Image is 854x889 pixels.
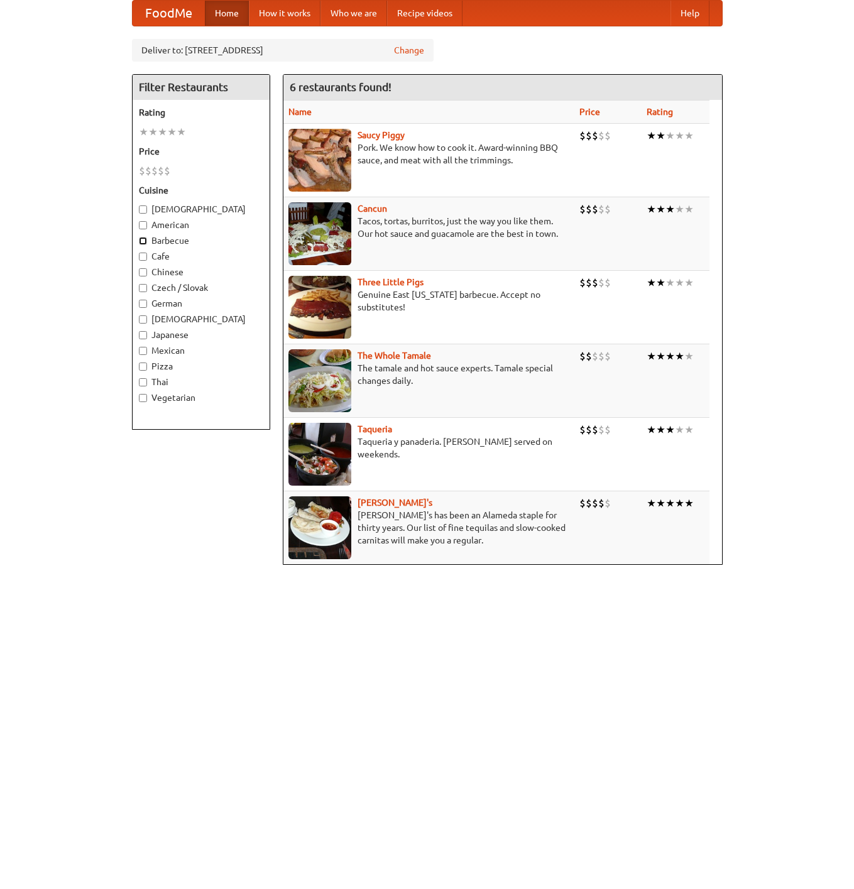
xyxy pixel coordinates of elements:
p: Tacos, tortas, burritos, just the way you like them. Our hot sauce and guacamole are the best in ... [288,215,569,240]
li: ★ [684,129,694,143]
input: Pizza [139,363,147,371]
label: Thai [139,376,263,388]
li: $ [592,349,598,363]
li: ★ [675,423,684,437]
li: ★ [675,349,684,363]
li: $ [145,164,151,178]
a: [PERSON_NAME]'s [358,498,432,508]
input: Chinese [139,268,147,276]
a: Price [579,107,600,117]
img: taqueria.jpg [288,423,351,486]
li: ★ [684,349,694,363]
input: Vegetarian [139,394,147,402]
li: ★ [665,276,675,290]
label: Mexican [139,344,263,357]
li: $ [592,496,598,510]
ng-pluralize: 6 restaurants found! [290,81,391,93]
input: Thai [139,378,147,386]
a: Recipe videos [387,1,463,26]
img: pedros.jpg [288,496,351,559]
li: $ [586,276,592,290]
li: ★ [148,125,158,139]
li: ★ [647,423,656,437]
label: Barbecue [139,234,263,247]
p: [PERSON_NAME]'s has been an Alameda staple for thirty years. Our list of fine tequilas and slow-c... [288,509,569,547]
li: $ [598,423,605,437]
li: $ [586,349,592,363]
li: ★ [656,496,665,510]
p: Taqueria y panaderia. [PERSON_NAME] served on weekends. [288,435,569,461]
li: $ [586,423,592,437]
label: Japanese [139,329,263,341]
li: $ [592,276,598,290]
li: ★ [647,276,656,290]
label: American [139,219,263,231]
input: Cafe [139,253,147,261]
li: ★ [665,496,675,510]
label: Pizza [139,360,263,373]
input: [DEMOGRAPHIC_DATA] [139,205,147,214]
li: ★ [684,423,694,437]
li: $ [598,202,605,216]
a: Help [671,1,709,26]
label: Vegetarian [139,391,263,404]
li: ★ [665,202,675,216]
h4: Filter Restaurants [133,75,270,100]
a: Taqueria [358,424,392,434]
li: $ [598,349,605,363]
li: $ [605,276,611,290]
b: Three Little Pigs [358,277,424,287]
label: Chinese [139,266,263,278]
li: $ [598,276,605,290]
b: The Whole Tamale [358,351,431,361]
label: Czech / Slovak [139,281,263,294]
label: [DEMOGRAPHIC_DATA] [139,313,263,325]
img: wholetamale.jpg [288,349,351,412]
li: $ [579,423,586,437]
li: ★ [675,496,684,510]
li: ★ [656,276,665,290]
li: ★ [665,129,675,143]
li: ★ [656,423,665,437]
li: ★ [684,496,694,510]
li: $ [598,129,605,143]
p: Genuine East [US_STATE] barbecue. Accept no substitutes! [288,288,569,314]
li: $ [586,496,592,510]
label: Cafe [139,250,263,263]
input: Mexican [139,347,147,355]
input: Japanese [139,331,147,339]
li: ★ [647,202,656,216]
li: ★ [158,125,167,139]
p: The tamale and hot sauce experts. Tamale special changes daily. [288,362,569,387]
input: Barbecue [139,237,147,245]
li: ★ [684,202,694,216]
img: saucy.jpg [288,129,351,192]
a: Saucy Piggy [358,130,405,140]
img: cancun.jpg [288,202,351,265]
li: ★ [665,349,675,363]
li: ★ [177,125,186,139]
li: $ [139,164,145,178]
li: $ [579,129,586,143]
li: $ [579,496,586,510]
label: German [139,297,263,310]
a: How it works [249,1,320,26]
a: Cancun [358,204,387,214]
h5: Price [139,145,263,158]
li: ★ [167,125,177,139]
li: $ [579,276,586,290]
h5: Rating [139,106,263,119]
li: ★ [647,349,656,363]
li: $ [164,164,170,178]
h5: Cuisine [139,184,263,197]
li: $ [579,202,586,216]
li: $ [579,349,586,363]
input: [DEMOGRAPHIC_DATA] [139,315,147,324]
li: $ [605,423,611,437]
label: [DEMOGRAPHIC_DATA] [139,203,263,215]
p: Pork. We know how to cook it. Award-winning BBQ sauce, and meat with all the trimmings. [288,141,569,166]
li: ★ [656,129,665,143]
